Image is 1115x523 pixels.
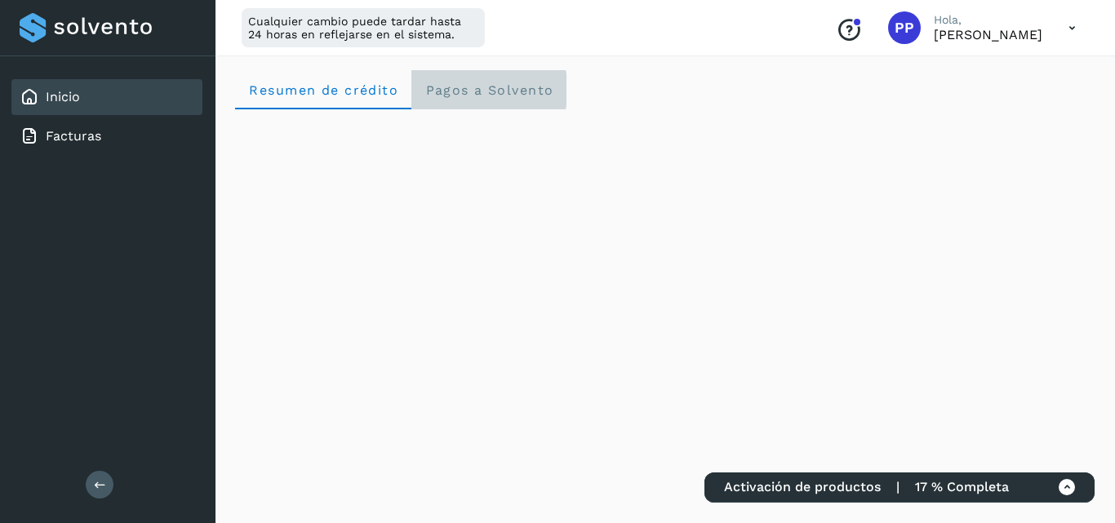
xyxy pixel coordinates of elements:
[724,479,881,494] span: Activación de productos
[934,27,1042,42] p: PATRICIA PABLETE
[934,13,1042,27] p: Hola,
[424,82,553,98] span: Pagos a Solvento
[46,89,80,104] a: Inicio
[896,479,900,494] span: |
[11,118,202,154] div: Facturas
[242,8,485,47] div: Cualquier cambio puede tardar hasta 24 horas en reflejarse en el sistema.
[248,82,398,98] span: Resumen de crédito
[915,479,1009,494] span: 17 % Completa
[11,79,202,115] div: Inicio
[46,128,101,144] a: Facturas
[704,472,1095,503] div: Activación de productos | 17 % Completa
